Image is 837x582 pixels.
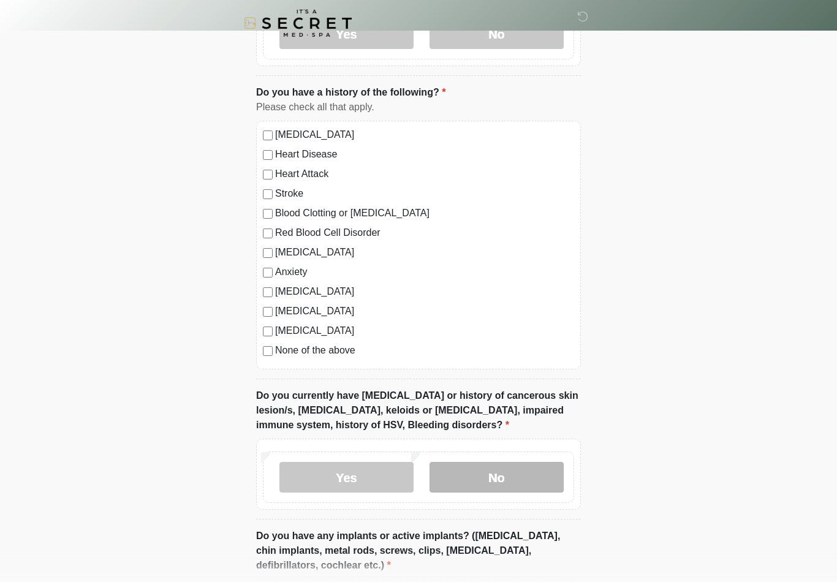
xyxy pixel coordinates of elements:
[263,307,273,317] input: [MEDICAL_DATA]
[244,9,352,37] img: It's A Secret Med Spa Logo
[256,529,581,573] label: Do you have any implants or active implants? ([MEDICAL_DATA], chin implants, metal rods, screws, ...
[275,127,574,142] label: [MEDICAL_DATA]
[275,323,574,338] label: [MEDICAL_DATA]
[263,229,273,238] input: Red Blood Cell Disorder
[430,462,564,493] label: No
[275,245,574,260] label: [MEDICAL_DATA]
[263,209,273,219] input: Blood Clotting or [MEDICAL_DATA]
[263,170,273,180] input: Heart Attack
[275,186,574,201] label: Stroke
[263,189,273,199] input: Stroke
[263,130,273,140] input: [MEDICAL_DATA]
[256,100,581,115] div: Please check all that apply.
[275,304,574,319] label: [MEDICAL_DATA]
[279,462,414,493] label: Yes
[275,225,574,240] label: Red Blood Cell Disorder
[275,147,574,162] label: Heart Disease
[263,287,273,297] input: [MEDICAL_DATA]
[275,284,574,299] label: [MEDICAL_DATA]
[275,206,574,221] label: Blood Clotting or [MEDICAL_DATA]
[275,343,574,358] label: None of the above
[256,388,581,433] label: Do you currently have [MEDICAL_DATA] or history of cancerous skin lesion/s, [MEDICAL_DATA], keloi...
[256,85,445,100] label: Do you have a history of the following?
[263,346,273,356] input: None of the above
[263,268,273,278] input: Anxiety
[275,265,574,279] label: Anxiety
[263,248,273,258] input: [MEDICAL_DATA]
[263,327,273,336] input: [MEDICAL_DATA]
[275,167,574,181] label: Heart Attack
[263,150,273,160] input: Heart Disease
